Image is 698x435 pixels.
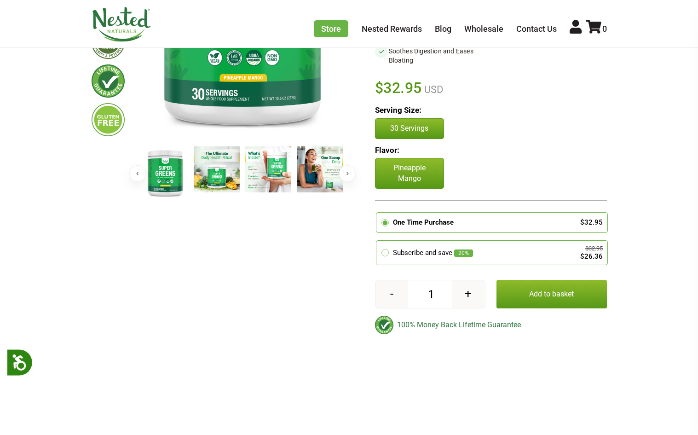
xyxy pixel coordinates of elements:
[375,158,444,189] p: Pineapple Mango
[129,165,146,182] button: Previous
[464,24,503,34] a: Wholesale
[375,105,421,115] b: Serving Size:
[375,145,399,155] b: Flavor:
[602,24,607,34] span: 0
[452,280,485,308] button: +
[362,24,422,34] a: Nested Rewards
[375,45,491,67] li: Soothes Digestion and Eases Bloating
[375,78,422,98] span: $32.95
[496,280,607,308] button: Add to basket
[314,20,348,37] a: Store
[375,316,393,334] img: badge-lifetimeguarantee-color.svg
[194,146,240,192] img: Super Greens - Pineapple Mango
[142,146,188,199] img: Super Greens - Pineapple Mango
[92,64,125,98] img: lifetimeguarantee
[375,118,444,139] button: 30 Servings
[339,165,356,182] button: Next
[422,84,443,95] span: USD
[516,24,557,34] a: Contact Us
[92,103,125,136] img: glutenfree
[385,123,434,133] p: 30 Servings
[245,146,291,192] img: Super Greens - Pineapple Mango
[92,7,151,42] img: Nested Naturals
[375,280,408,308] button: -
[297,146,343,192] img: Super Greens - Pineapple Mango
[375,316,607,334] div: 100% Money Back Lifetime Guarantee
[435,24,451,34] a: Blog
[586,24,607,34] a: 0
